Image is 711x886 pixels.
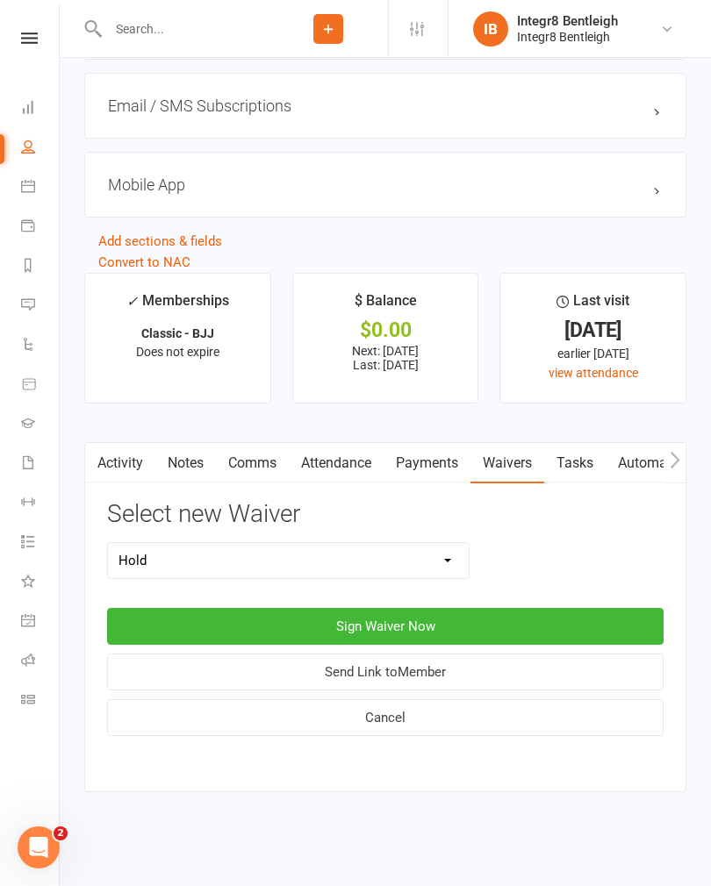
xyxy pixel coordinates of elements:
h3: Mobile App [108,175,663,194]
div: $ Balance [355,289,417,321]
div: IB [473,11,508,46]
a: Dashboard [21,89,61,129]
h3: Email / SMS Subscriptions [108,96,663,115]
div: Memberships [126,289,229,322]
a: Add sections & fields [98,233,222,249]
a: Automations [606,443,710,483]
a: Activity [85,443,155,483]
a: Tasks [544,443,606,483]
a: Roll call kiosk mode [21,642,61,682]
button: Sign Waiver Now [107,608,664,645]
div: Integr8 Bentleigh [517,29,618,45]
p: Next: [DATE] Last: [DATE] [309,344,463,372]
a: Calendar [21,168,61,208]
div: Last visit [557,289,629,321]
iframe: Intercom live chat [18,826,60,868]
a: General attendance kiosk mode [21,603,61,642]
a: Notes [155,443,216,483]
a: Reports [21,247,61,287]
div: Integr8 Bentleigh [517,13,618,29]
input: Search... [103,17,269,41]
div: earlier [DATE] [516,344,670,363]
div: [DATE] [516,321,670,339]
h3: Select new Waiver [107,501,664,528]
a: Attendance [289,443,384,483]
a: Waivers [470,443,544,483]
i: ✓ [126,293,138,310]
a: Convert to NAC [98,254,190,270]
span: 2 [54,826,68,840]
button: Send Link toMember [107,654,664,690]
a: People [21,129,61,168]
a: view attendance [549,366,638,380]
a: Class kiosk mode [21,682,61,721]
a: Payments [21,208,61,247]
a: What's New [21,563,61,603]
button: Cancel [107,699,664,736]
a: Comms [216,443,289,483]
a: Payments [384,443,470,483]
div: $0.00 [309,321,463,339]
a: Product Sales [21,366,61,405]
strong: Classic - BJJ [141,326,214,340]
span: Does not expire [136,345,219,359]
